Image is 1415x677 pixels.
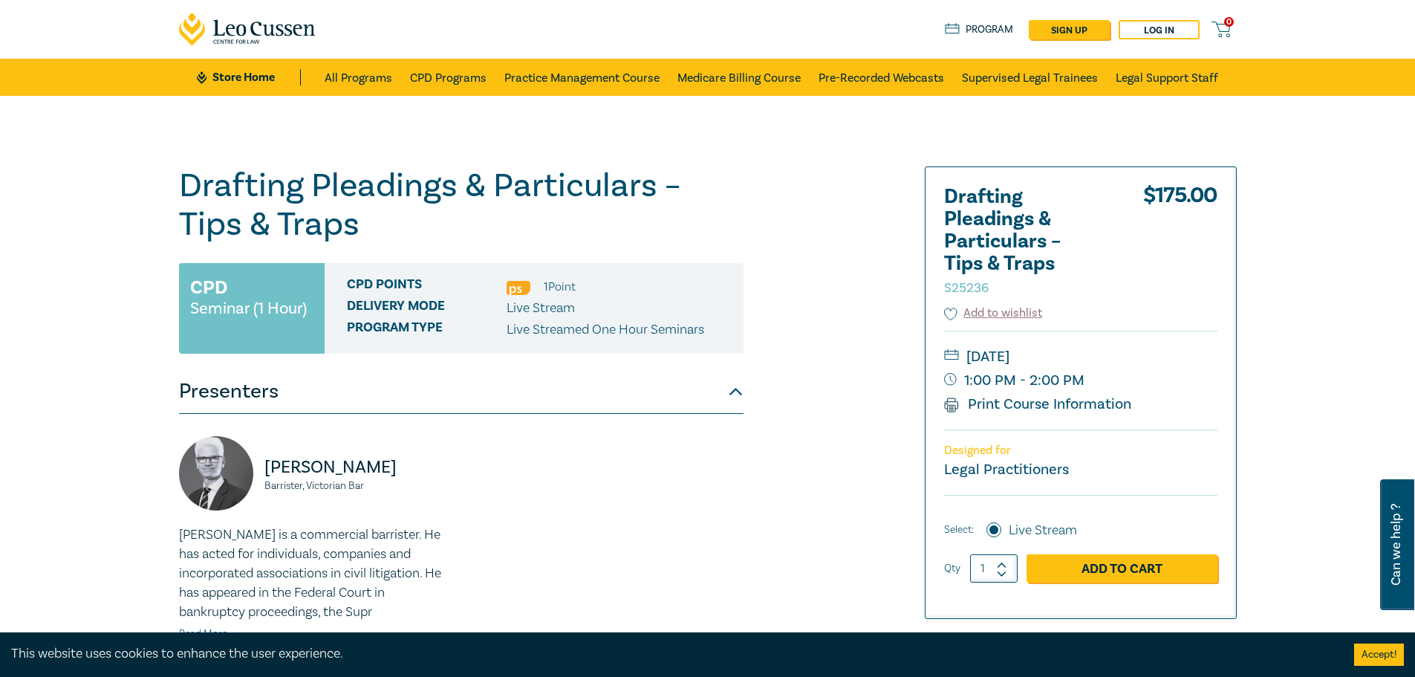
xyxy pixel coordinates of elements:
small: [DATE] [944,345,1217,369]
small: Legal Practitioners [944,460,1069,479]
img: https://s3.ap-southeast-2.amazonaws.com/leo-cussen-store-production-content/Contacts/Warren%20Smi... [179,436,253,511]
span: 0 [1224,17,1234,27]
h1: Drafting Pleadings & Particulars – Tips & Traps [179,166,744,244]
span: Program type [347,320,507,340]
h2: Drafting Pleadings & Particulars – Tips & Traps [944,186,1107,297]
img: Professional Skills [507,281,530,295]
a: Log in [1119,20,1200,39]
a: All Programs [325,59,392,96]
button: Presenters [179,369,744,414]
div: This website uses cookies to enhance the user experience. [11,644,1332,664]
small: S25236 [944,279,989,297]
span: CPD Points [347,277,507,297]
p: [PERSON_NAME] [264,456,452,479]
input: 1 [970,554,1018,583]
span: Select: [944,522,974,538]
a: Read More [179,627,227,641]
a: Medicare Billing Course [677,59,801,96]
a: Legal Support Staff [1116,59,1218,96]
span: Delivery Mode [347,299,507,318]
label: Live Stream [1009,521,1077,540]
label: Qty [944,560,960,577]
a: Practice Management Course [504,59,660,96]
p: Designed for [944,444,1217,458]
a: Program [945,22,1014,38]
a: Supervised Legal Trainees [962,59,1098,96]
a: Print Course Information [944,395,1132,414]
small: Barrister, Victorian Bar [264,481,452,491]
a: Pre-Recorded Webcasts [819,59,944,96]
a: Add to Cart [1027,554,1217,583]
p: [PERSON_NAME] is a commercial barrister. He has acted for individuals, companies and incorporated... [179,525,452,622]
h3: CPD [190,274,227,301]
span: Live Stream [507,299,575,317]
li: 1 Point [544,277,576,297]
a: Store Home [197,69,300,85]
a: CPD Programs [410,59,487,96]
a: sign up [1029,20,1110,39]
button: Accept cookies [1354,644,1404,666]
p: Live Streamed One Hour Seminars [507,320,704,340]
span: Can we help ? [1389,488,1403,601]
button: Add to wishlist [944,305,1043,322]
div: $ 175.00 [1143,186,1217,305]
small: 1:00 PM - 2:00 PM [944,369,1217,392]
small: Seminar (1 Hour) [190,301,307,316]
